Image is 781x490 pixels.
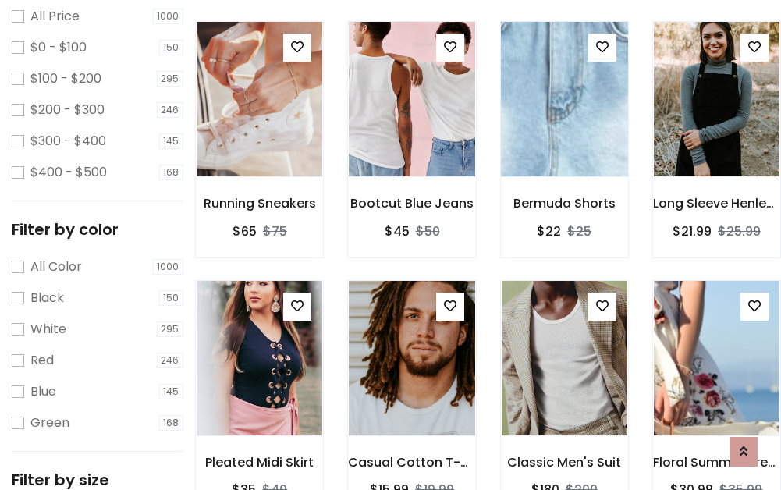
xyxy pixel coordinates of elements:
[157,102,184,118] span: 246
[348,455,475,470] h6: Casual Cotton T-Shirt
[196,196,323,211] h6: Running Sneakers
[30,7,80,26] label: All Price
[501,455,628,470] h6: Classic Men's Suit
[153,259,184,275] span: 1000
[263,222,287,240] del: $75
[12,470,183,489] h5: Filter by size
[233,224,257,239] h6: $65
[157,321,184,337] span: 295
[159,415,184,431] span: 168
[385,224,410,239] h6: $45
[30,382,56,401] label: Blue
[157,71,184,87] span: 295
[30,289,64,307] label: Black
[159,40,184,55] span: 150
[653,196,780,211] h6: Long Sleeve Henley T-Shirt
[673,224,712,239] h6: $21.99
[501,196,628,211] h6: Bermuda Shorts
[153,9,184,24] span: 1000
[159,165,184,180] span: 168
[30,163,107,182] label: $400 - $500
[718,222,761,240] del: $25.99
[416,222,440,240] del: $50
[30,257,82,276] label: All Color
[157,353,184,368] span: 246
[30,132,106,151] label: $300 - $400
[159,133,184,149] span: 145
[159,290,184,306] span: 150
[30,69,101,88] label: $100 - $200
[196,455,323,470] h6: Pleated Midi Skirt
[567,222,591,240] del: $25
[30,101,105,119] label: $200 - $300
[30,414,69,432] label: Green
[12,220,183,239] h5: Filter by color
[653,455,780,470] h6: Floral Summer Dress
[159,384,184,399] span: 145
[348,196,475,211] h6: Bootcut Blue Jeans
[537,224,561,239] h6: $22
[30,320,66,339] label: White
[30,38,87,57] label: $0 - $100
[30,351,54,370] label: Red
